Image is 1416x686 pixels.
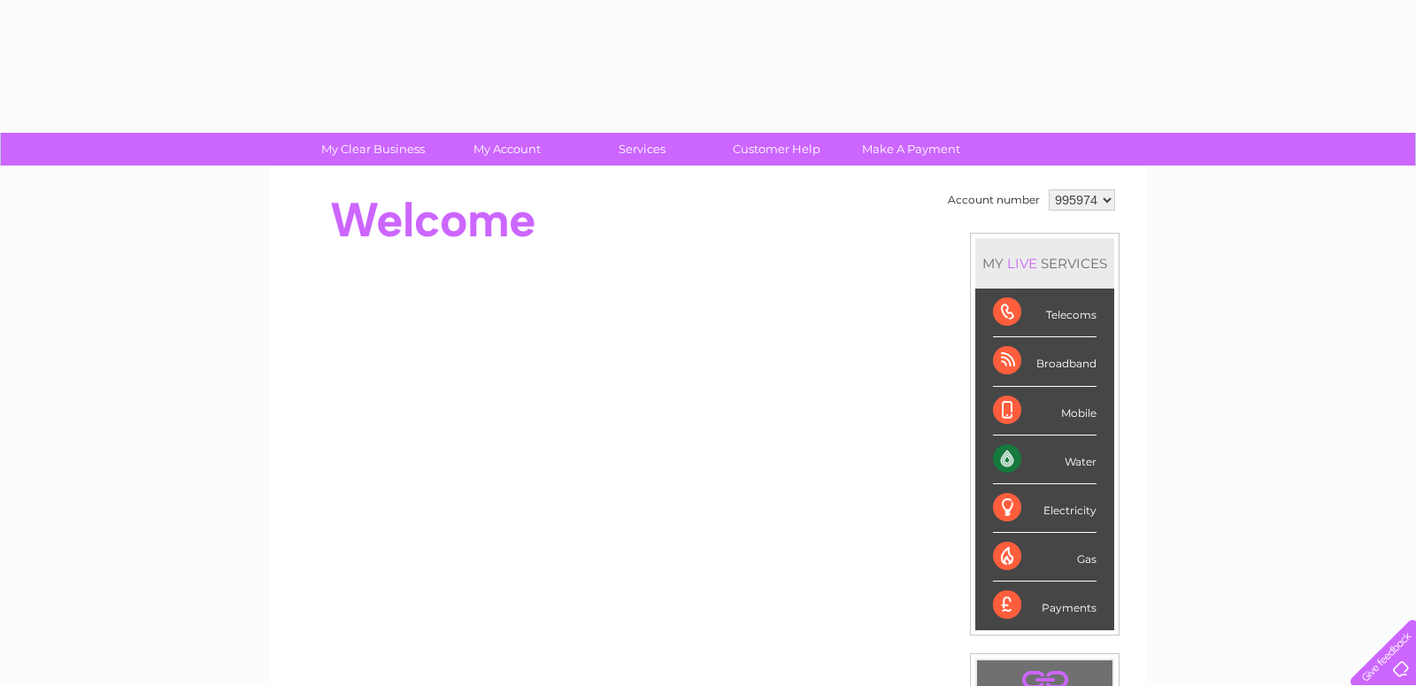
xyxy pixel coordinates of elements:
[838,133,984,166] a: Make A Payment
[300,133,446,166] a: My Clear Business
[993,435,1097,484] div: Water
[993,533,1097,582] div: Gas
[993,289,1097,337] div: Telecoms
[993,582,1097,629] div: Payments
[993,484,1097,533] div: Electricity
[1004,255,1041,272] div: LIVE
[975,238,1114,289] div: MY SERVICES
[993,387,1097,435] div: Mobile
[435,133,581,166] a: My Account
[943,185,1044,215] td: Account number
[569,133,715,166] a: Services
[704,133,850,166] a: Customer Help
[993,337,1097,386] div: Broadband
